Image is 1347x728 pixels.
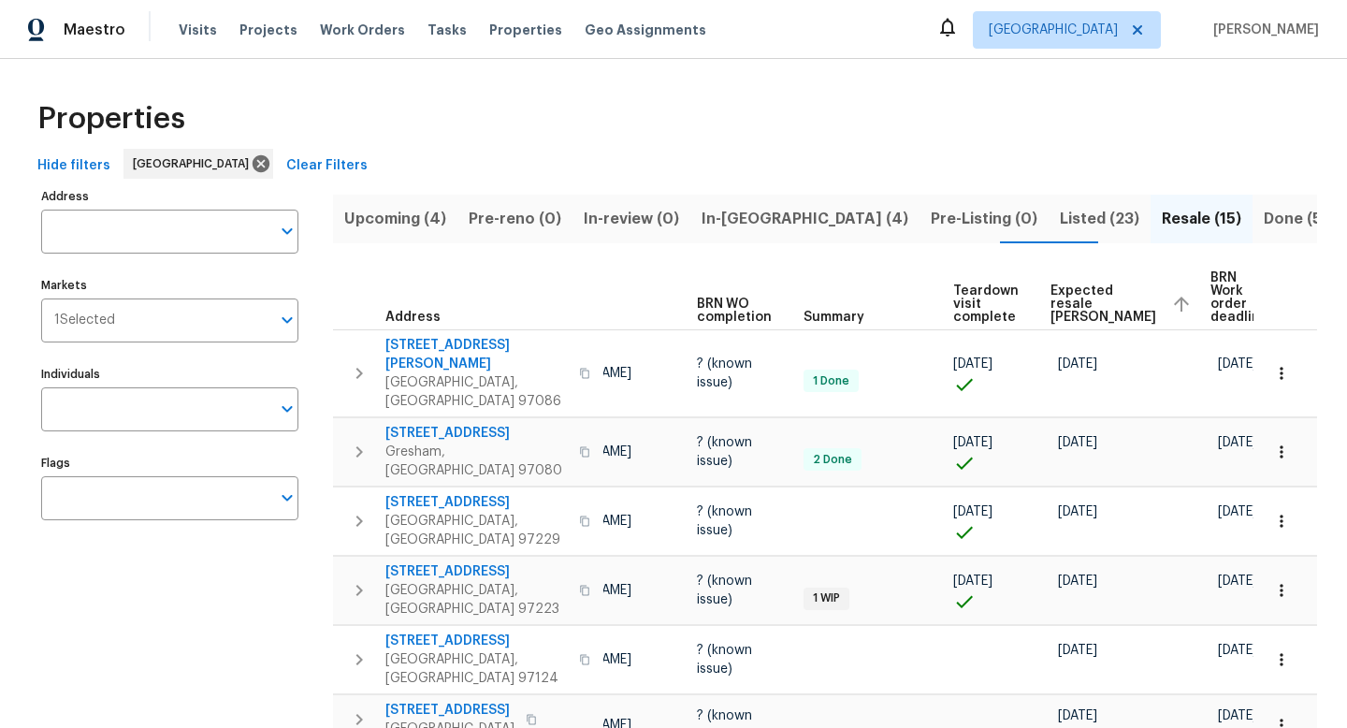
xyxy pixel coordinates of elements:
[41,369,298,380] label: Individuals
[385,581,568,619] span: [GEOGRAPHIC_DATA], [GEOGRAPHIC_DATA] 97223
[385,632,568,650] span: [STREET_ADDRESS]
[385,512,568,549] span: [GEOGRAPHIC_DATA], [GEOGRAPHIC_DATA] 97229
[1060,206,1139,232] span: Listed (23)
[1218,436,1257,449] span: [DATE]
[37,109,185,128] span: Properties
[1162,206,1241,232] span: Resale (15)
[697,644,752,676] span: ? (known issue)
[37,154,110,178] span: Hide filters
[274,307,300,333] button: Open
[953,575,992,588] span: [DATE]
[1058,357,1097,371] span: [DATE]
[274,218,300,244] button: Open
[41,191,298,202] label: Address
[64,21,125,39] span: Maestro
[274,396,300,422] button: Open
[702,206,908,232] span: In-[GEOGRAPHIC_DATA] (4)
[697,298,772,324] span: BRN WO completion
[1218,505,1257,518] span: [DATE]
[385,493,568,512] span: [STREET_ADDRESS]
[1218,644,1257,657] span: [DATE]
[805,590,847,606] span: 1 WIP
[41,280,298,291] label: Markets
[179,21,217,39] span: Visits
[344,206,446,232] span: Upcoming (4)
[54,313,115,328] span: 1 Selected
[953,436,992,449] span: [DATE]
[30,149,118,183] button: Hide filters
[286,154,368,178] span: Clear Filters
[385,443,568,480] span: Gresham, [GEOGRAPHIC_DATA] 97080
[239,21,297,39] span: Projects
[1058,575,1097,588] span: [DATE]
[697,436,752,468] span: ? (known issue)
[585,21,706,39] span: Geo Assignments
[1206,21,1319,39] span: [PERSON_NAME]
[697,575,752,606] span: ? (known issue)
[804,311,864,324] span: Summary
[697,505,752,537] span: ? (known issue)
[385,701,514,720] span: [STREET_ADDRESS]
[1058,505,1097,518] span: [DATE]
[1058,644,1097,657] span: [DATE]
[385,650,568,688] span: [GEOGRAPHIC_DATA], [GEOGRAPHIC_DATA] 97124
[385,424,568,443] span: [STREET_ADDRESS]
[385,373,568,411] span: [GEOGRAPHIC_DATA], [GEOGRAPHIC_DATA] 97086
[697,357,752,389] span: ? (known issue)
[123,149,273,179] div: [GEOGRAPHIC_DATA]
[385,562,568,581] span: [STREET_ADDRESS]
[41,458,298,469] label: Flags
[133,154,256,173] span: [GEOGRAPHIC_DATA]
[427,23,467,36] span: Tasks
[1058,436,1097,449] span: [DATE]
[385,311,441,324] span: Address
[489,21,562,39] span: Properties
[805,452,860,468] span: 2 Done
[584,206,679,232] span: In-review (0)
[1264,206,1347,232] span: Done (539)
[953,505,992,518] span: [DATE]
[953,357,992,371] span: [DATE]
[931,206,1037,232] span: Pre-Listing (0)
[953,284,1019,324] span: Teardown visit complete
[1218,709,1257,722] span: [DATE]
[385,336,568,373] span: [STREET_ADDRESS][PERSON_NAME]
[274,485,300,511] button: Open
[1218,575,1257,588] span: [DATE]
[1058,709,1097,722] span: [DATE]
[1210,271,1268,324] span: BRN Work order deadline
[1218,357,1257,371] span: [DATE]
[1050,284,1156,324] span: Expected resale [PERSON_NAME]
[989,21,1118,39] span: [GEOGRAPHIC_DATA]
[279,149,375,183] button: Clear Filters
[805,373,857,389] span: 1 Done
[469,206,561,232] span: Pre-reno (0)
[320,21,405,39] span: Work Orders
